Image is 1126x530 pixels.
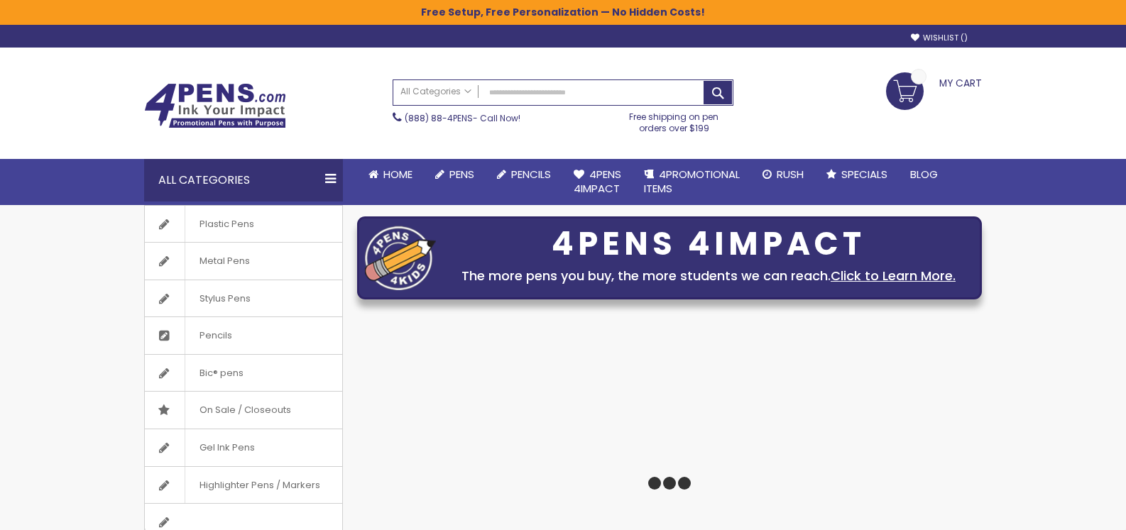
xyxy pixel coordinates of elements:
a: Pencils [486,159,562,190]
span: 4PROMOTIONAL ITEMS [644,167,740,196]
a: On Sale / Closeouts [145,392,342,429]
a: (888) 88-4PENS [405,112,473,124]
a: Plastic Pens [145,206,342,243]
span: Home [383,167,412,182]
img: four_pen_logo.png [365,226,436,290]
span: - Call Now! [405,112,520,124]
a: All Categories [393,80,479,104]
a: Blog [899,159,949,190]
a: Home [357,159,424,190]
a: Rush [751,159,815,190]
a: Bic® pens [145,355,342,392]
a: Highlighter Pens / Markers [145,467,342,504]
a: Wishlist [911,33,968,43]
span: Pens [449,167,474,182]
div: The more pens you buy, the more students we can reach. [443,266,974,286]
a: 4PROMOTIONALITEMS [633,159,751,205]
a: Pens [424,159,486,190]
div: All Categories [144,159,343,201]
span: Blog [910,167,938,182]
span: On Sale / Closeouts [185,392,305,429]
span: Highlighter Pens / Markers [185,467,334,504]
span: Metal Pens [185,243,264,280]
span: All Categories [400,86,471,97]
span: 4Pens 4impact [574,167,621,196]
span: Plastic Pens [185,206,268,243]
img: 4Pens Custom Pens and Promotional Products [144,83,286,128]
div: Free shipping on pen orders over $199 [615,106,734,134]
a: Stylus Pens [145,280,342,317]
span: Rush [777,167,804,182]
a: Click to Learn More. [831,267,956,285]
a: Specials [815,159,899,190]
span: Specials [841,167,887,182]
a: Pencils [145,317,342,354]
span: Stylus Pens [185,280,265,317]
a: 4Pens4impact [562,159,633,205]
a: Gel Ink Pens [145,429,342,466]
a: Metal Pens [145,243,342,280]
span: Gel Ink Pens [185,429,269,466]
div: 4PENS 4IMPACT [443,229,974,259]
span: Pencils [511,167,551,182]
span: Pencils [185,317,246,354]
span: Bic® pens [185,355,258,392]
